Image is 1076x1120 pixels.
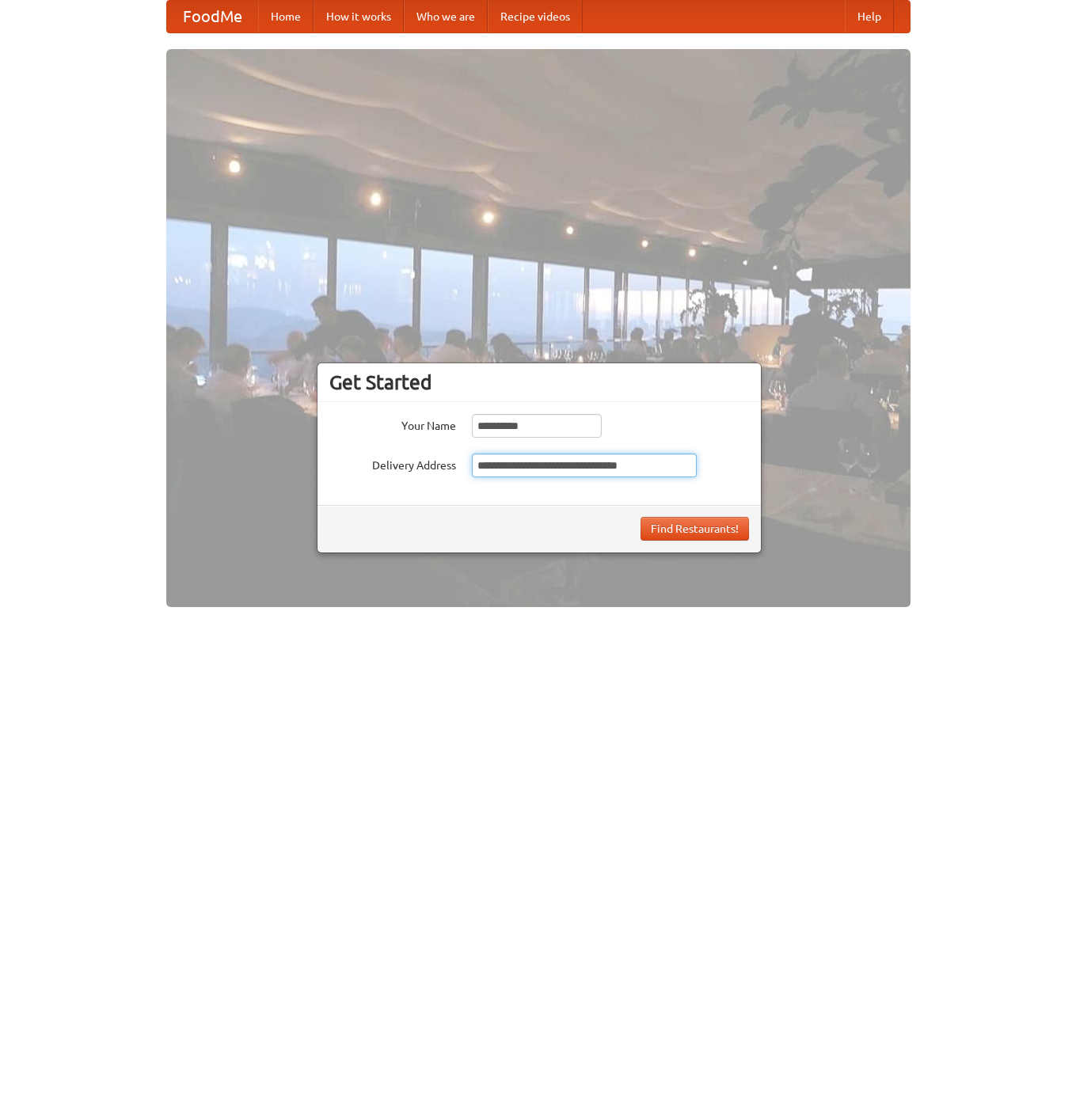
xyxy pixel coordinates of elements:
a: How it works [314,1,404,32]
a: Home [258,1,314,32]
a: Help [845,1,894,32]
a: Recipe videos [488,1,583,32]
a: Who we are [404,1,488,32]
a: FoodMe [167,1,258,32]
label: Your Name [329,414,456,434]
button: Find Restaurants! [641,517,749,541]
h3: Get Started [329,370,749,394]
label: Delivery Address [329,454,456,473]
